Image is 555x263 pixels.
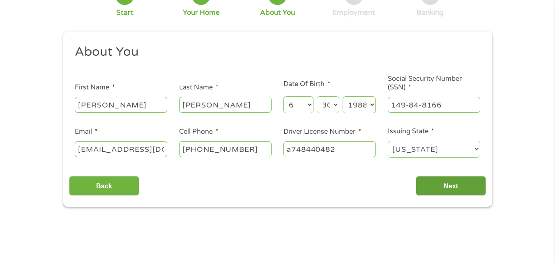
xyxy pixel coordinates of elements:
label: Email [75,128,98,136]
label: Last Name [179,83,219,92]
h2: About You [75,44,474,60]
div: About You [260,8,295,17]
input: Smith [179,97,272,112]
label: Date Of Birth [283,80,330,89]
label: Issuing State [388,127,434,136]
input: Back [69,176,139,196]
div: Banking [417,8,444,17]
div: Your Home [183,8,220,17]
input: john@gmail.com [75,141,167,157]
div: Employment [332,8,375,17]
input: Next [416,176,486,196]
label: Driver License Number [283,128,361,136]
input: (541) 754-3010 [179,141,272,157]
label: Cell Phone [179,128,219,136]
label: Social Security Number (SSN) [388,75,480,92]
input: 078-05-1120 [388,97,480,112]
input: John [75,97,167,112]
label: First Name [75,83,115,92]
div: Start [116,8,134,17]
